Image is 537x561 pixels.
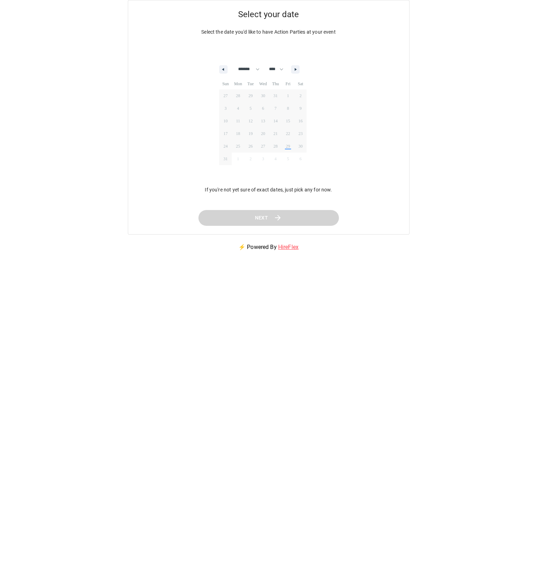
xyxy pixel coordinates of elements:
[128,0,409,28] h5: Select your date
[287,102,289,115] span: 8
[300,89,302,102] span: 2
[257,115,269,127] button: 13
[299,115,303,127] span: 16
[224,102,227,115] span: 3
[282,140,294,153] button: 29
[219,115,232,127] button: 10
[269,102,282,115] button: 7
[282,115,294,127] button: 15
[274,127,278,140] span: 21
[294,78,307,89] span: Sat
[294,102,307,115] button: 9
[244,127,257,140] button: 19
[299,127,303,140] span: 23
[274,140,278,153] span: 28
[248,127,253,140] span: 19
[294,140,307,153] button: 30
[128,28,409,35] p: Select the date you'd like to have Action Parties at your event
[282,102,294,115] button: 8
[278,244,299,250] a: HireFlex
[286,127,290,140] span: 22
[249,102,251,115] span: 5
[269,127,282,140] button: 21
[274,115,278,127] span: 14
[282,127,294,140] button: 22
[236,127,240,140] span: 18
[282,78,294,89] span: Fri
[269,115,282,127] button: 14
[237,102,239,115] span: 4
[300,102,302,115] span: 9
[223,115,228,127] span: 10
[294,89,307,102] button: 2
[262,102,264,115] span: 6
[244,78,257,89] span: Tue
[232,127,244,140] button: 18
[219,78,232,89] span: Sun
[248,115,253,127] span: 12
[261,140,265,153] span: 27
[223,153,228,165] span: 31
[219,102,232,115] button: 3
[287,89,289,102] span: 1
[261,115,265,127] span: 13
[257,140,269,153] button: 27
[244,115,257,127] button: 12
[269,140,282,153] button: 28
[244,102,257,115] button: 5
[257,78,269,89] span: Wed
[286,140,290,153] span: 29
[294,115,307,127] button: 16
[275,102,277,115] span: 7
[232,115,244,127] button: 11
[236,115,240,127] span: 11
[223,140,228,153] span: 24
[294,127,307,140] button: 23
[198,210,339,226] button: Next
[244,140,257,153] button: 26
[232,102,244,115] button: 4
[286,115,290,127] span: 15
[219,153,232,165] button: 31
[282,89,294,102] button: 1
[248,140,253,153] span: 26
[255,214,268,222] span: Next
[269,78,282,89] span: Thu
[232,140,244,153] button: 25
[219,140,232,153] button: 24
[205,186,332,193] p: If you're not yet sure of exact dates, just pick any for now.
[219,127,232,140] button: 17
[261,127,265,140] span: 20
[257,102,269,115] button: 6
[232,78,244,89] span: Mon
[299,140,303,153] span: 30
[223,127,228,140] span: 17
[230,235,307,260] p: ⚡ Powered By
[257,127,269,140] button: 20
[236,140,240,153] span: 25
